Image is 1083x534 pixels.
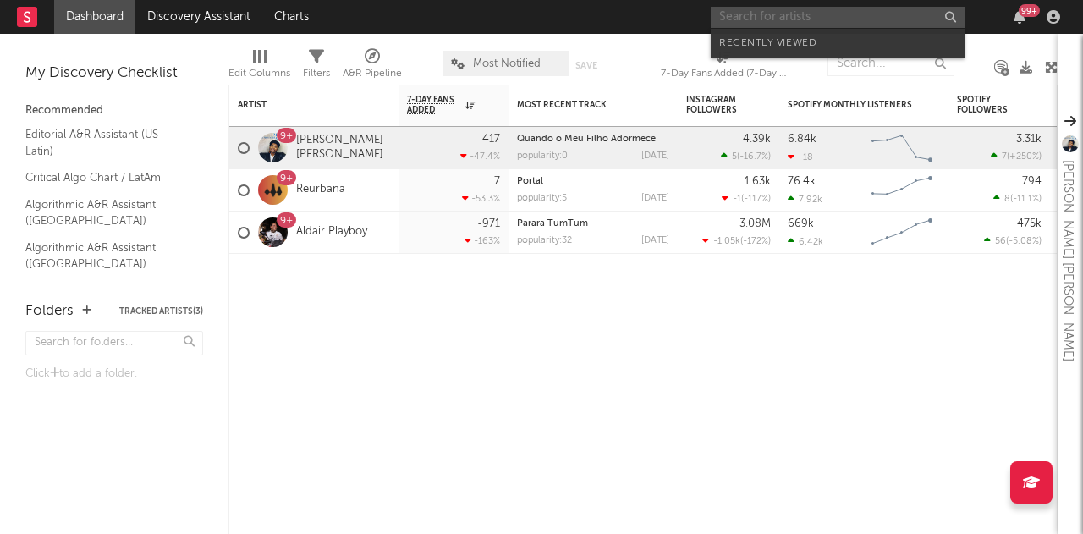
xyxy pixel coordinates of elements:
div: [DATE] [641,236,669,245]
div: Edit Columns [228,42,290,91]
div: Folders [25,301,74,322]
a: Reurbana [296,183,345,197]
div: Filters [303,63,330,84]
div: -18 [788,151,813,162]
div: Click to add a folder. [25,364,203,384]
button: 99+ [1014,10,1025,24]
span: 5 [732,152,737,162]
a: Algorithmic A&R Assistant ([GEOGRAPHIC_DATA]) [25,195,186,230]
div: ( ) [722,193,771,204]
span: 8 [1004,195,1010,204]
div: 417 [482,134,500,145]
span: -117 % [744,195,768,204]
div: Quando o Meu Filho Adormece [517,135,669,144]
div: 6.84k [788,134,816,145]
span: 7-Day Fans Added [407,95,461,115]
div: Recently Viewed [719,33,956,53]
span: 7 [1002,152,1007,162]
span: -172 % [743,237,768,246]
a: Algorithmic A&R Assistant ([GEOGRAPHIC_DATA]) [25,239,186,273]
div: Most Recent Track [517,100,644,110]
svg: Chart title [864,212,940,254]
div: ( ) [702,235,771,246]
button: Tracked Artists(3) [119,307,203,316]
input: Search for artists [711,7,965,28]
span: -5.08 % [1009,237,1039,246]
div: 794 [1022,176,1042,187]
a: Aldair Playboy [296,225,367,239]
svg: Chart title [864,127,940,169]
div: Instagram Followers [686,95,745,115]
input: Search... [827,51,954,76]
div: 475k [1017,218,1042,229]
div: Portal [517,177,669,186]
span: -1.05k [713,237,740,246]
a: Critical Algo Chart / LatAm [25,168,186,187]
div: popularity: 32 [517,236,572,245]
div: -53.3 % [462,193,500,204]
span: -16.7 % [739,152,768,162]
div: 6.42k [788,236,823,247]
div: popularity: 0 [517,151,568,161]
svg: Chart title [864,169,940,212]
div: Edit Columns [228,63,290,84]
div: Recommended [25,101,203,121]
button: Save [575,61,597,70]
div: 7 [494,176,500,187]
div: -47.4 % [460,151,500,162]
div: 7-Day Fans Added (7-Day Fans Added) [661,42,788,91]
div: [DATE] [641,194,669,203]
span: -1 [733,195,741,204]
div: 7.92k [788,194,822,205]
div: ( ) [721,151,771,162]
a: Portal [517,177,543,186]
div: Filters [303,42,330,91]
div: 99 + [1019,4,1040,17]
div: 3.31k [1016,134,1042,145]
input: Search for folders... [25,331,203,355]
div: Parara TumTum [517,219,669,228]
div: [PERSON_NAME] [PERSON_NAME] [1058,160,1078,361]
div: [DATE] [641,151,669,161]
span: +250 % [1009,152,1039,162]
div: 1.63k [745,176,771,187]
div: My Discovery Checklist [25,63,203,84]
a: Parara TumTum [517,219,588,228]
div: ( ) [993,193,1042,204]
a: Quando o Meu Filho Adormece [517,135,656,144]
span: 56 [995,237,1006,246]
a: Editorial A&R Assistant (US Latin) [25,125,186,160]
div: ( ) [991,151,1042,162]
div: ( ) [984,235,1042,246]
div: 4.39k [743,134,771,145]
div: 3.08M [739,218,771,229]
span: -11.1 % [1013,195,1039,204]
div: -163 % [465,235,500,246]
span: Most Notified [473,58,541,69]
div: -971 [477,218,500,229]
div: A&R Pipeline [343,63,402,84]
div: Artist [238,100,365,110]
div: Spotify Followers [957,95,1016,115]
a: [PERSON_NAME] [PERSON_NAME] [296,134,390,162]
div: A&R Pipeline [343,42,402,91]
div: 76.4k [788,176,816,187]
div: 7-Day Fans Added (7-Day Fans Added) [661,63,788,84]
div: Spotify Monthly Listeners [788,100,915,110]
div: 669k [788,218,814,229]
div: popularity: 5 [517,194,567,203]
